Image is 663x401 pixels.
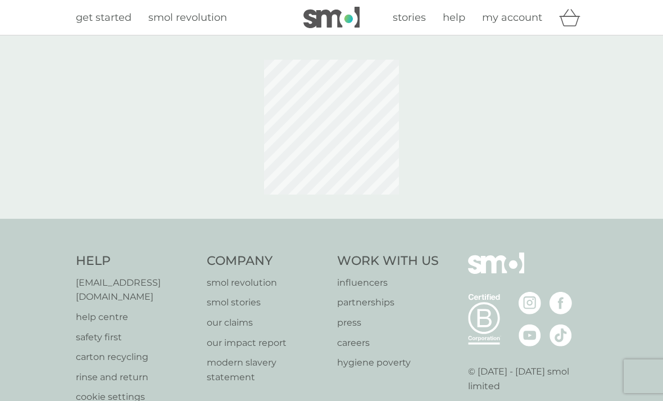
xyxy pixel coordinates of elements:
[207,355,326,384] a: modern slavery statement
[207,295,326,310] a: smol stories
[559,6,587,29] div: basket
[519,324,541,346] img: visit the smol Youtube page
[148,10,227,26] a: smol revolution
[207,253,326,270] h4: Company
[337,276,439,290] a: influencers
[482,11,542,24] span: my account
[207,276,326,290] a: smol revolution
[337,316,439,330] a: press
[76,310,196,325] a: help centre
[207,316,326,330] a: our claims
[482,10,542,26] a: my account
[550,292,572,314] img: visit the smol Facebook page
[303,7,360,28] img: smol
[76,253,196,270] h4: Help
[468,364,588,393] p: © [DATE] - [DATE] smol limited
[337,295,439,310] a: partnerships
[76,276,196,304] a: [EMAIL_ADDRESS][DOMAIN_NAME]
[148,11,227,24] span: smol revolution
[207,336,326,350] a: our impact report
[468,253,524,291] img: smol
[550,324,572,346] img: visit the smol Tiktok page
[76,11,131,24] span: get started
[337,336,439,350] a: careers
[76,10,131,26] a: get started
[76,370,196,385] a: rinse and return
[337,355,439,370] a: hygiene poverty
[337,253,439,270] h4: Work With Us
[76,350,196,364] a: carton recycling
[443,11,465,24] span: help
[393,10,426,26] a: stories
[519,292,541,314] img: visit the smol Instagram page
[393,11,426,24] span: stories
[76,330,196,345] a: safety first
[443,10,465,26] a: help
